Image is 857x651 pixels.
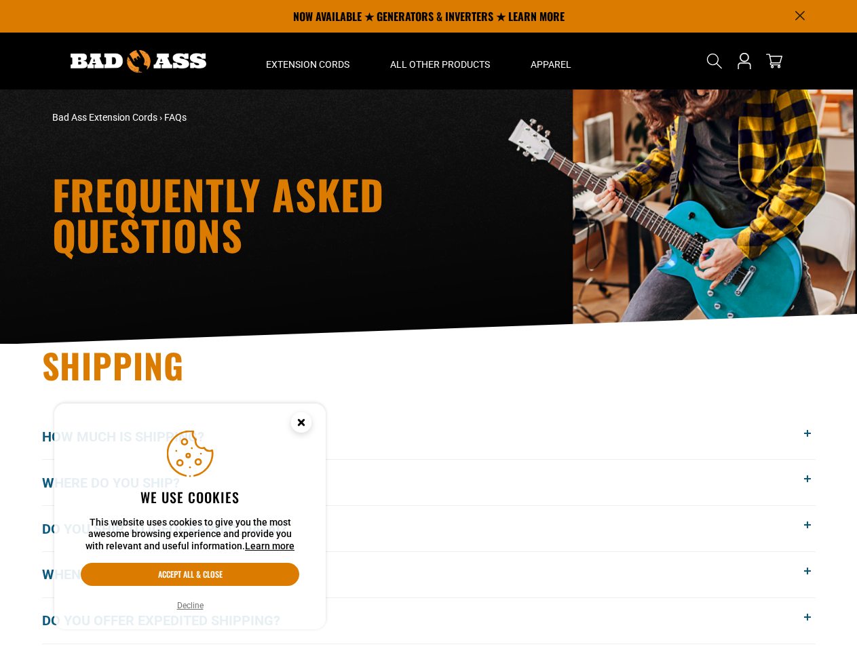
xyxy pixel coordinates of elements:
nav: breadcrumbs [52,111,548,125]
span: Extension Cords [266,58,349,71]
span: How much is shipping? [42,427,225,447]
span: When will my order get here? [42,564,278,585]
button: Do you offer expedited shipping? [42,598,816,644]
summary: Apparel [510,33,592,90]
p: This website uses cookies to give you the most awesome browsing experience and provide you with r... [81,517,299,553]
button: How much is shipping? [42,414,816,460]
span: Apparel [531,58,571,71]
aside: Cookie Consent [54,403,326,630]
button: When will my order get here? [42,552,816,597]
summary: Extension Cords [246,33,370,90]
a: Learn more [245,540,294,551]
span: FAQs [164,112,187,123]
button: Accept all & close [81,563,299,586]
summary: Search [704,50,725,72]
span: Do you offer expedited shipping? [42,610,301,631]
button: Do you ship to [GEOGRAPHIC_DATA]? [42,506,816,551]
span: All Other Products [390,58,490,71]
button: Decline [173,599,208,612]
img: Bad Ass Extension Cords [71,50,206,73]
span: › [159,112,162,123]
span: Where do you ship? [42,473,200,493]
h1: Frequently Asked Questions [52,174,548,255]
span: Do you ship to [GEOGRAPHIC_DATA]? [42,519,307,539]
a: Bad Ass Extension Cords [52,112,157,123]
span: Shipping [42,340,185,390]
button: Where do you ship? [42,460,816,505]
summary: All Other Products [370,33,510,90]
h2: We use cookies [81,488,299,506]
